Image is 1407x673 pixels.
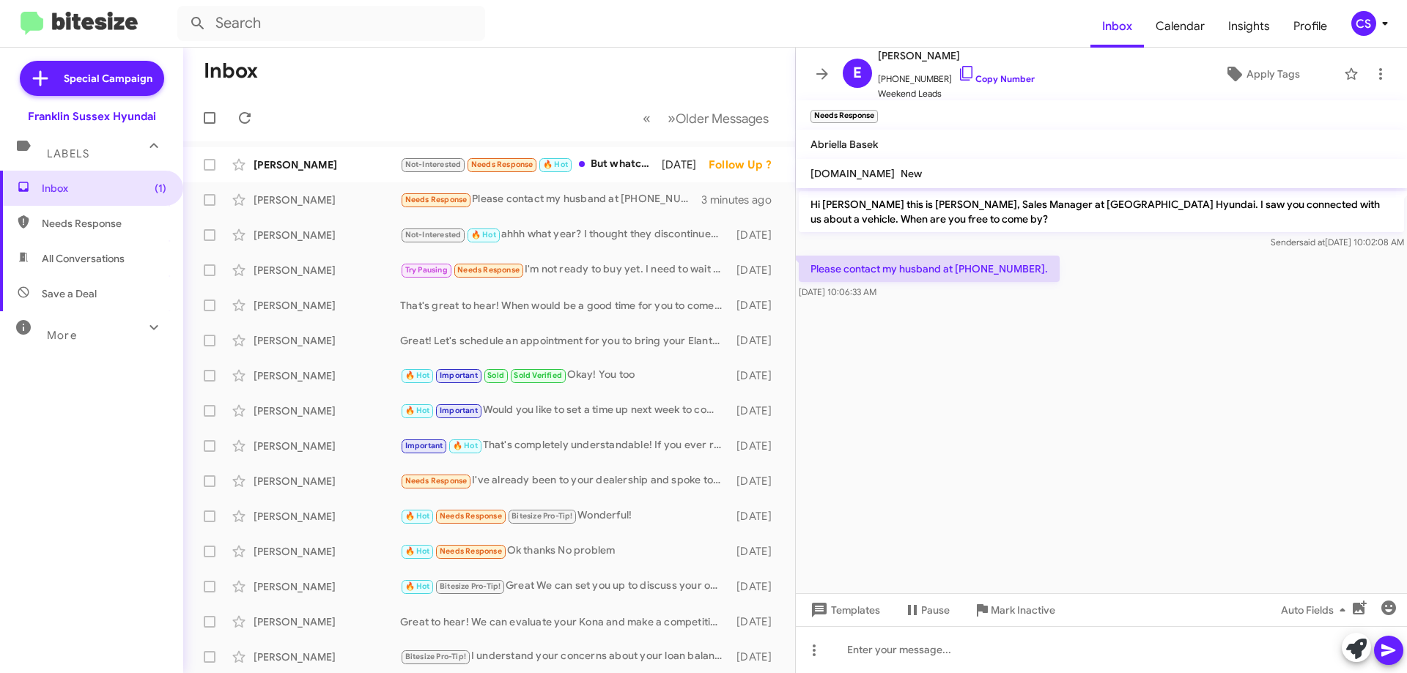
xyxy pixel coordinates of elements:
div: That's completely understandable! If you ever reconsider or want to chat in the future, feel free... [400,437,729,454]
span: Weekend Leads [878,86,1035,101]
div: [PERSON_NAME] [254,263,400,278]
span: [PERSON_NAME] [878,47,1035,64]
div: [DATE] [729,404,783,418]
div: [DATE] [729,614,783,629]
div: [PERSON_NAME] [254,579,400,594]
span: (1) [155,181,166,196]
div: [PERSON_NAME] [254,650,400,664]
div: [DATE] [729,333,783,348]
span: Needs Response [42,216,166,231]
span: Not-Interested [405,230,462,239]
span: Needs Response [405,476,468,486]
div: [PERSON_NAME] [254,474,400,488]
span: Pause [921,597,950,623]
button: Next [659,103,778,133]
div: That's great to hear! When would be a good time for you to come by and discuss the sale of your T... [400,298,729,313]
a: Calendar [1144,5,1216,48]
span: Needs Response [440,511,502,521]
span: Templates [808,597,880,623]
span: » [668,109,676,127]
div: [DATE] [729,368,783,383]
span: Bitesize Pro-Tip! [440,581,501,591]
div: [DATE] [729,298,783,313]
p: Hi [PERSON_NAME] this is [PERSON_NAME], Sales Manager at [GEOGRAPHIC_DATA] Hyundai. I saw you con... [799,191,1404,232]
a: Profile [1282,5,1339,48]
div: [PERSON_NAME] [254,404,400,418]
span: Important [440,406,478,415]
span: All Conversations [42,251,125,266]
button: Previous [634,103,660,133]
div: Franklin Sussex Hyundai [28,109,156,124]
span: [PHONE_NUMBER] [878,64,1035,86]
div: [DATE] [729,263,783,278]
span: Bitesize Pro-Tip! [405,652,466,661]
div: [DATE] [729,579,783,594]
div: Would you like to set a time up next week to come check it out. After the 13th since thats when i... [400,402,729,419]
a: Inbox [1090,5,1144,48]
div: CS [1351,11,1376,36]
a: Copy Number [958,73,1035,84]
a: Special Campaign [20,61,164,96]
span: 🔥 Hot [543,160,568,169]
span: Sender [DATE] 10:02:08 AM [1271,237,1404,248]
button: Apply Tags [1186,61,1337,87]
div: Great! Let's schedule an appointment for you to bring your Elantra in and discuss the details. Wh... [400,333,729,348]
span: Needs Response [457,265,520,275]
span: Sold Verified [514,371,562,380]
div: [DATE] [729,228,783,242]
div: Wonderful! [400,507,729,524]
div: [PERSON_NAME] [254,333,400,348]
span: Bitesize Pro-Tip! [512,511,572,521]
p: Please contact my husband at [PHONE_NUMBER]. [799,256,1060,282]
h1: Inbox [204,59,258,83]
div: [DATE] [662,157,709,172]
span: [DATE] 10:06:33 AM [799,286,876,297]
span: said at [1299,237,1325,248]
div: [DATE] [729,509,783,524]
div: [DATE] [729,474,783,488]
span: Save a Deal [42,286,97,301]
div: Great We can set you up to discuss your options when you come in for service. Just reach out and ... [400,578,729,595]
span: Needs Response [440,546,502,556]
span: Labels [47,147,89,160]
input: Search [177,6,485,41]
div: Ok thanks No problem [400,543,729,559]
span: E [853,62,862,85]
span: Important [405,441,443,450]
span: Mark Inactive [991,597,1055,623]
span: 🔥 Hot [405,546,430,556]
span: Needs Response [405,195,468,204]
div: [PERSON_NAME] [254,157,400,172]
span: Inbox [42,181,166,196]
span: 🔥 Hot [405,371,430,380]
span: 🔥 Hot [453,441,478,450]
span: Needs Response [471,160,533,169]
div: [PERSON_NAME] [254,544,400,559]
span: More [47,329,77,342]
a: Insights [1216,5,1282,48]
div: [PERSON_NAME] [254,193,400,207]
button: Auto Fields [1269,597,1363,623]
span: Older Messages [676,111,769,127]
span: 🔥 Hot [471,230,496,239]
div: Great to hear! We can evaluate your Kona and make a competitive offer. Let’s schedule a time for ... [400,614,729,629]
span: Try Pausing [405,265,448,275]
div: [DATE] [729,650,783,664]
div: [PERSON_NAME] [254,228,400,242]
button: Templates [796,597,892,623]
div: I've already been to your dealership and spoke to [PERSON_NAME] [400,472,729,489]
div: But whatcha got? [400,156,662,173]
span: 🔥 Hot [405,406,430,415]
small: Needs Response [810,110,878,123]
div: Follow Up ? [709,157,783,172]
div: [DATE] [729,544,783,559]
div: I understand your concerns about your loan balance. We can evaluate your Durango and see how much... [400,648,729,665]
span: Important [440,371,478,380]
nav: Page navigation example [635,103,778,133]
button: Mark Inactive [961,597,1067,623]
span: Abriella Basek [810,138,878,151]
span: Apply Tags [1247,61,1300,87]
